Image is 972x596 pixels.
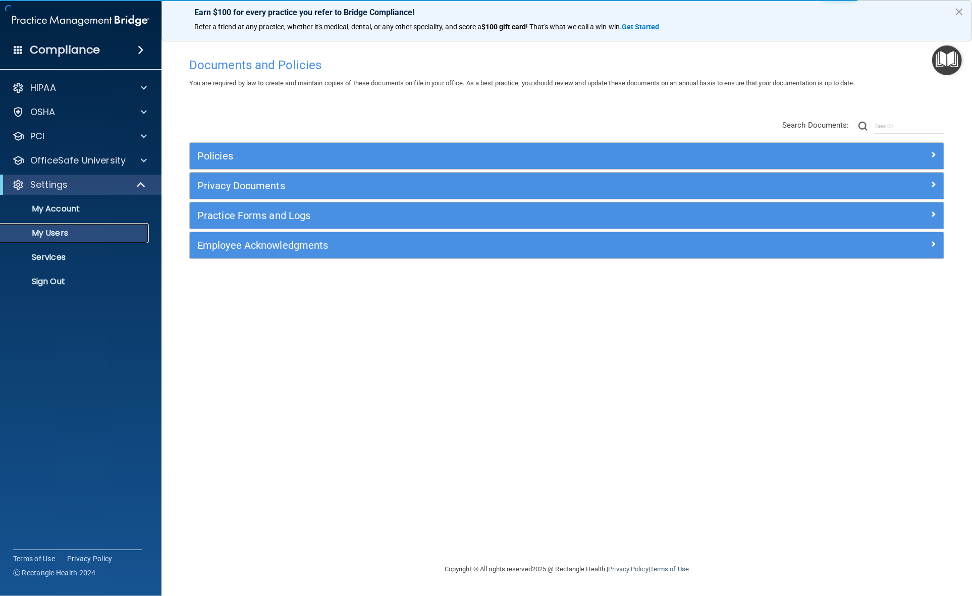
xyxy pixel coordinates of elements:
p: Earn $100 for every practice you refer to Bridge Compliance! [194,8,939,17]
span: You are required by law to create and maintain copies of these documents on file in your office. ... [189,79,855,87]
span: Search Documents: [782,121,849,130]
a: Get Started [622,23,661,31]
a: Privacy Documents [197,178,936,194]
p: HIPAA [30,82,56,94]
input: Search [875,119,944,134]
strong: Get Started [622,23,659,31]
h4: Compliance [30,43,100,57]
h4: Documents and Policies [189,59,944,72]
p: Settings [30,179,68,191]
a: Terms of Use [650,565,689,573]
p: OSHA [30,106,56,118]
h5: Policies [197,150,748,161]
p: Sign Out [7,277,144,287]
a: Employee Acknowledgments [197,237,936,253]
a: PCI [12,130,147,142]
h5: Employee Acknowledgments [197,240,748,251]
span: Ⓒ Rectangle Health 2024 [13,568,96,578]
a: Privacy Policy [608,565,648,573]
p: PCI [30,130,44,142]
h5: Practice Forms and Logs [197,210,748,221]
div: Copyright © All rights reserved 2025 @ Rectangle Health | | [383,553,751,585]
span: ! That's what we call a win-win. [526,23,622,31]
a: Practice Forms and Logs [197,207,936,224]
a: Privacy Policy [67,554,113,564]
strong: $100 gift card [481,23,526,31]
img: ic-search.3b580494.png [858,122,868,131]
p: Services [7,252,144,262]
iframe: Drift Widget Chat Controller [798,525,960,565]
a: HIPAA [12,82,147,94]
img: PMB logo [12,11,149,31]
button: Open Resource Center [932,45,962,75]
a: Policies [197,148,936,164]
span: Refer a friend at any practice, whether it's medical, dental, or any other speciality, and score a [194,23,481,31]
a: Terms of Use [13,554,55,564]
p: OfficeSafe University [30,154,126,167]
a: Settings [12,179,146,191]
a: OSHA [12,106,147,118]
p: My Account [7,204,144,214]
button: Close [954,4,964,20]
p: My Users [7,228,144,238]
a: OfficeSafe University [12,154,147,167]
h5: Privacy Documents [197,180,748,191]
